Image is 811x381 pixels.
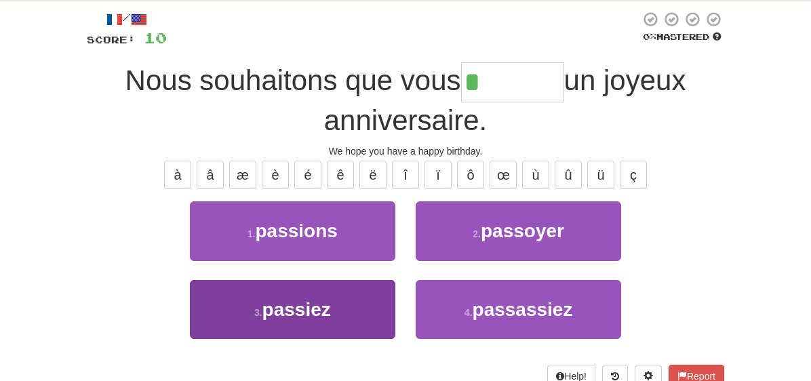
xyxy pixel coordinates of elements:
[294,161,321,189] button: é
[327,161,354,189] button: ê
[481,220,564,241] span: passoyer
[324,64,686,136] span: un joyeux anniversaire.
[416,280,621,339] button: 4.passassiez
[640,31,724,43] div: Mastered
[262,299,331,320] span: passiez
[197,161,224,189] button: â
[522,161,549,189] button: ù
[473,299,573,320] span: passassiez
[255,220,337,241] span: passions
[392,161,419,189] button: î
[144,29,167,46] span: 10
[473,228,481,239] small: 2 .
[164,161,191,189] button: à
[190,280,395,339] button: 3.passiez
[262,161,289,189] button: è
[490,161,517,189] button: œ
[87,34,136,45] span: Score:
[424,161,452,189] button: ï
[229,161,256,189] button: æ
[125,64,461,96] span: Nous souhaitons que vous
[620,161,647,189] button: ç
[87,144,724,158] div: We hope you have a happy birthday.
[457,161,484,189] button: ô
[359,161,387,189] button: ë
[643,31,656,42] span: 0 %
[587,161,614,189] button: ü
[416,201,621,260] button: 2.passoyer
[254,307,262,318] small: 3 .
[248,228,256,239] small: 1 .
[464,307,473,318] small: 4 .
[190,201,395,260] button: 1.passions
[87,11,167,28] div: /
[555,161,582,189] button: û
